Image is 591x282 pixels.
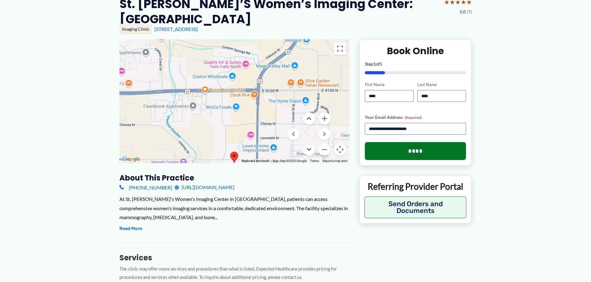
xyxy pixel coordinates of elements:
[417,82,466,88] label: Last Name
[334,42,346,55] button: Toggle fullscreen view
[119,194,349,222] div: At St. [PERSON_NAME]'s Women's Imaging Center in [GEOGRAPHIC_DATA], patients can access comprehen...
[365,62,466,66] p: Step of
[273,159,307,163] span: Map data ©2025 Google
[303,143,315,156] button: Move down
[318,143,331,156] button: Zoom out
[318,112,331,125] button: Zoom in
[460,8,466,16] span: 5.0
[380,61,382,67] span: 5
[365,82,414,88] label: First Name
[365,114,466,120] label: Your Email Address
[405,115,422,120] span: (Required)
[310,159,319,163] a: Terms (opens in new tab)
[334,143,346,156] button: Map camera controls
[121,155,141,163] a: Open this area in Google Maps (opens a new window)
[121,155,141,163] img: Google
[318,128,331,140] button: Move right
[365,197,467,218] button: Send Orders and Documents
[119,253,349,262] h3: Services
[467,8,472,16] span: (7)
[365,45,466,57] h2: Book Online
[154,26,198,32] a: [STREET_ADDRESS]
[242,159,269,163] button: Keyboard shortcuts
[119,173,349,183] h3: About this practice
[323,159,347,163] a: Report a map error
[175,183,235,192] a: [URL][DOMAIN_NAME]
[119,265,349,282] p: The clinic may offer more services and procedures than what is listed. Expected Healthcare provid...
[365,181,467,192] p: Referring Provider Portal
[119,183,172,192] a: [PHONE_NUMBER]
[119,225,142,232] button: Read More
[373,61,376,67] span: 1
[303,112,315,125] button: Move up
[119,24,152,34] div: Imaging Clinic
[287,128,300,140] button: Move left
